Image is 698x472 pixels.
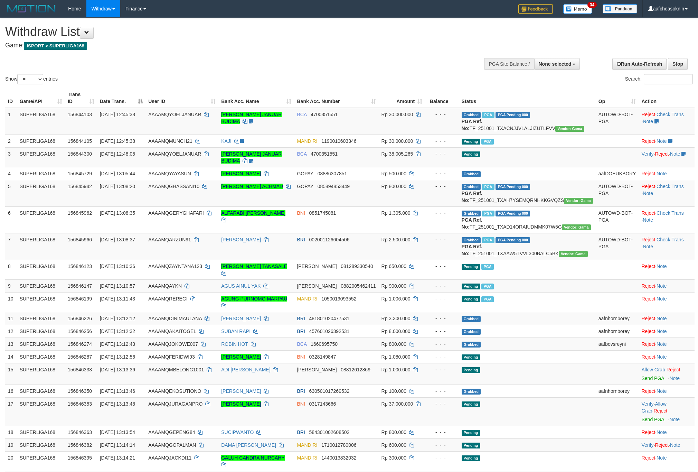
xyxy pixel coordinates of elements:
a: [PERSON_NAME] [221,237,261,242]
span: Copy 1190010603346 to clipboard [321,138,356,144]
a: Reject [641,112,655,117]
span: PGA Pending [496,184,530,190]
span: 34 [587,2,597,8]
th: Game/API: activate to sort column ascending [17,88,65,108]
span: 156846147 [68,283,92,289]
img: Feedback.jpg [518,4,553,14]
td: SUPERLIGA168 [17,233,65,260]
td: SUPERLIGA168 [17,312,65,325]
td: SUPERLIGA168 [17,363,65,385]
a: Check Trans [657,112,684,117]
img: MOTION_logo.png [5,3,58,14]
a: Check Trans [657,184,684,189]
th: User ID: activate to sort column ascending [145,88,218,108]
td: 10 [5,292,17,312]
img: Button%20Memo.svg [563,4,592,14]
td: 16 [5,385,17,397]
span: 156845942 [68,184,92,189]
a: Reject [641,354,655,360]
td: · [639,167,695,180]
span: [DATE] 13:08:20 [100,184,135,189]
span: [DATE] 13:10:36 [100,263,135,269]
span: [DATE] 13:13:36 [100,367,135,372]
span: Pending [462,139,480,145]
span: [PERSON_NAME] [297,367,337,372]
span: BRI [297,237,305,242]
td: TF_251001_TXAAW5TVVL300BALC5BK [459,233,596,260]
span: Rp 38.005.265 [381,151,413,157]
span: [DATE] 13:11:43 [100,296,135,302]
span: Rp 650.000 [381,263,406,269]
span: [DATE] 13:12:32 [100,328,135,334]
span: Grabbed [462,171,481,177]
span: Grabbed [462,237,481,243]
span: 156845966 [68,237,92,242]
span: 156845729 [68,171,92,176]
a: Reject [641,237,655,242]
a: Note [657,341,667,347]
a: Send PGA [641,376,664,381]
td: SUPERLIGA168 [17,147,65,167]
span: Marked by aafheankoy [481,284,493,289]
div: - - - [428,353,456,360]
span: Copy 0328149847 to clipboard [309,354,336,360]
a: Reject [641,184,655,189]
span: 156846287 [68,354,92,360]
span: Copy 1660695750 to clipboard [311,341,338,347]
span: Pending [462,284,480,289]
td: · · [639,108,695,135]
span: Pending [462,354,480,360]
td: SUPERLIGA168 [17,385,65,397]
span: [DATE] 12:45:38 [100,112,135,117]
select: Showentries [17,74,43,84]
div: - - - [428,150,456,157]
td: 1 [5,108,17,135]
span: AAAAMQAYKN [148,283,182,289]
td: SUPERLIGA168 [17,279,65,292]
td: · [639,350,695,363]
td: aafbovsreyni [596,337,639,350]
span: BCA [297,112,306,117]
div: - - - [428,183,456,190]
a: Note [657,171,667,176]
th: Trans ID: activate to sort column ascending [65,88,97,108]
a: [PERSON_NAME] [221,401,261,407]
td: 13 [5,337,17,350]
div: - - - [428,315,456,322]
td: TF_251001_TXAD14ORAIUDMMK07W5G [459,206,596,233]
span: BNI [297,210,305,216]
a: Reject [641,296,655,302]
a: Reject [641,429,655,435]
span: 156846199 [68,296,92,302]
td: · · [639,233,695,260]
span: Marked by aafsoycanthlai [482,211,494,216]
td: SUPERLIGA168 [17,325,65,337]
span: PGA Pending [496,237,530,243]
span: Marked by aafheankoy [481,264,493,270]
a: Note [657,316,667,321]
a: DAMA [PERSON_NAME] [221,442,276,448]
td: 3 [5,147,17,167]
span: PGA Pending [496,211,530,216]
span: Vendor URL: https://trx31.1velocity.biz [559,251,588,257]
a: [PERSON_NAME] [221,388,261,394]
span: [DATE] 12:45:38 [100,138,135,144]
span: Copy 002001126604506 to clipboard [309,237,350,242]
td: SUPERLIGA168 [17,167,65,180]
a: Check Trans [657,237,684,242]
span: Rp 30.000.000 [381,138,413,144]
span: AAAAMQAKAITOGEL [148,328,196,334]
a: Note [643,217,653,223]
span: GOPAY [297,184,313,189]
b: PGA Ref. No: [462,244,482,256]
a: Reject [641,171,655,176]
td: 5 [5,180,17,206]
a: Note [657,328,667,334]
span: ISPORT > SUPERLIGA168 [24,42,87,50]
span: Copy 1050019093552 to clipboard [321,296,356,302]
span: AAAAMQYOELJANUAR [148,151,201,157]
td: · [639,135,695,147]
a: SUCIPWANTO [221,429,254,435]
div: - - - [428,111,456,118]
span: Copy 08886307851 to clipboard [318,171,347,176]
